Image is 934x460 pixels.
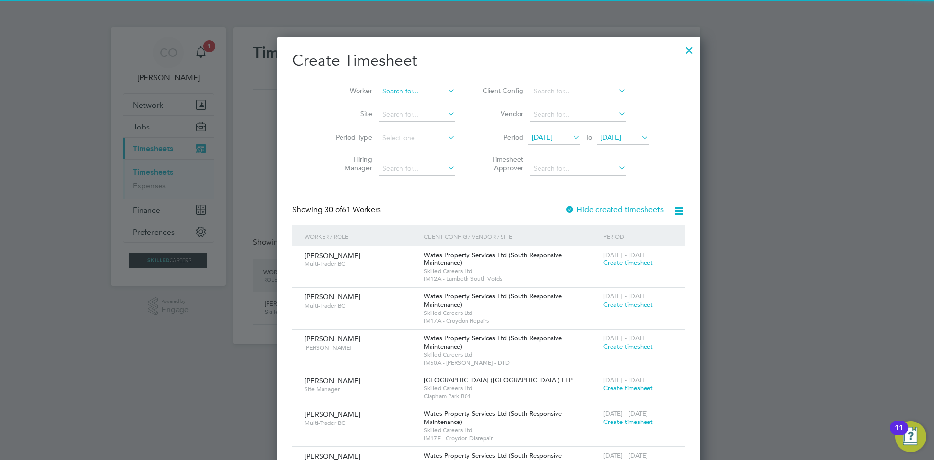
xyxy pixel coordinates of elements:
span: Skilled Careers Ltd [424,426,598,434]
span: IM12A - Lambeth South Voids [424,275,598,283]
input: Search for... [530,162,626,176]
span: Create timesheet [603,418,653,426]
span: IM17A - Croydon Repairs [424,317,598,325]
span: Wates Property Services Ltd (South Responsive Maintenance) [424,409,562,426]
input: Search for... [530,108,626,122]
div: Showing [292,205,383,215]
span: [PERSON_NAME] [305,293,360,301]
span: Create timesheet [603,342,653,350]
span: [PERSON_NAME] [305,376,360,385]
label: Site [328,110,372,118]
input: Search for... [379,162,455,176]
label: Worker [328,86,372,95]
span: Multi-Trader BC [305,302,416,310]
div: 11 [895,428,903,441]
label: Client Config [480,86,523,95]
span: 30 of [324,205,342,215]
span: [DATE] - [DATE] [603,409,648,418]
div: Period [601,225,675,247]
input: Select one [379,131,455,145]
label: Hiring Manager [328,155,372,172]
span: [DATE] - [DATE] [603,376,648,384]
span: [DATE] [600,133,621,142]
span: Wates Property Services Ltd (South Responsive Maintenance) [424,251,562,267]
span: [DATE] - [DATE] [603,292,648,300]
input: Search for... [379,85,455,98]
div: Client Config / Vendor / Site [421,225,600,247]
span: IM17F - Croydon Disrepair [424,434,598,442]
div: Worker / Role [302,225,421,247]
span: Skilled Careers Ltd [424,385,598,392]
span: [PERSON_NAME] [305,410,360,419]
span: [DATE] - [DATE] [603,251,648,259]
span: [DATE] - [DATE] [603,334,648,342]
span: To [582,131,595,144]
span: IM50A - [PERSON_NAME] - DTD [424,359,598,367]
label: Period [480,133,523,142]
span: Create timesheet [603,384,653,392]
span: Wates Property Services Ltd (South Responsive Maintenance) [424,334,562,350]
span: Create timesheet [603,300,653,309]
input: Search for... [379,108,455,122]
span: Skilled Careers Ltd [424,309,598,317]
input: Search for... [530,85,626,98]
span: Wates Property Services Ltd (South Responsive Maintenance) [424,292,562,309]
span: [PERSON_NAME] [305,344,416,351]
span: [PERSON_NAME] [305,251,360,260]
span: 61 Workers [324,205,381,215]
label: Timesheet Approver [480,155,523,172]
span: [DATE] [532,133,553,142]
span: [DATE] - [DATE] [603,451,648,460]
h2: Create Timesheet [292,51,685,71]
span: Skilled Careers Ltd [424,267,598,275]
span: Clapham Park B01 [424,392,598,400]
span: Skilled Careers Ltd [424,351,598,359]
span: [GEOGRAPHIC_DATA] ([GEOGRAPHIC_DATA]) LLP [424,376,573,384]
span: Multi-Trader BC [305,419,416,427]
span: Multi-Trader BC [305,260,416,268]
span: [PERSON_NAME] [305,334,360,343]
label: Period Type [328,133,372,142]
label: Hide created timesheets [565,205,664,215]
label: Vendor [480,110,523,118]
span: Create timesheet [603,258,653,267]
span: Site Manager [305,386,416,393]
button: Open Resource Center, 11 new notifications [895,421,926,452]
